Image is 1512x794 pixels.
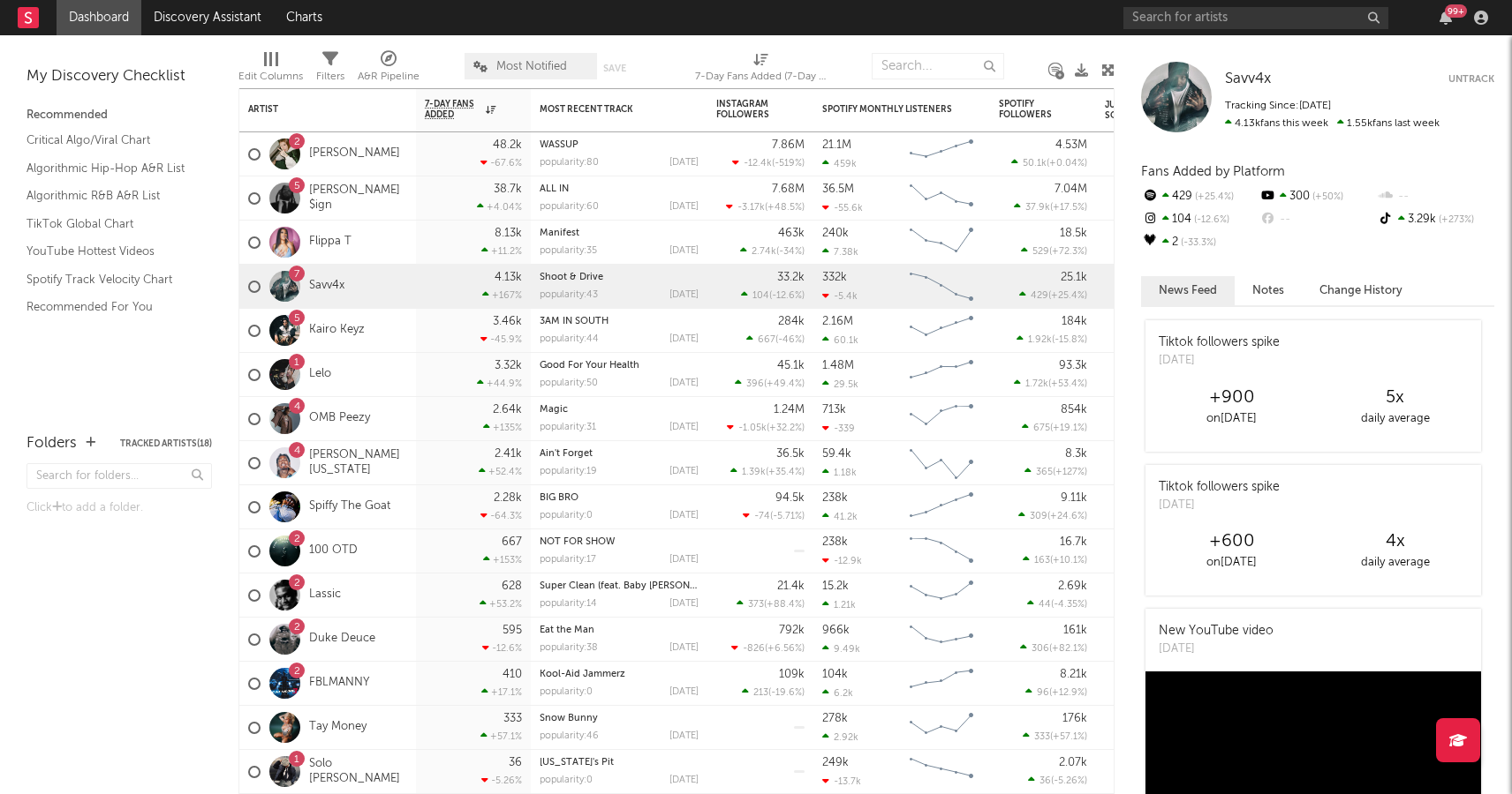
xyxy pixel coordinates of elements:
div: ALL IN [540,184,699,194]
a: WASSUP [540,140,578,150]
div: 41.2k [822,511,858,522]
div: 1.18k [822,467,857,478]
div: +17.1 % [481,686,522,698]
span: -12.4k [744,159,772,169]
div: +4.04 % [477,201,522,213]
div: Tiktok followers spike [1159,478,1280,497]
svg: Chart title [902,221,981,265]
div: ( ) [743,510,805,521]
div: 713k [822,404,846,416]
div: ( ) [726,201,805,213]
span: 213 [753,688,768,698]
svg: Chart title [902,309,981,353]
div: 2.16M [822,316,853,327]
div: +167 % [482,289,522,301]
div: 628 [502,581,522,592]
div: 29.5k [822,378,858,390]
div: Eat the Man [540,625,699,635]
button: 99+ [1440,11,1452,25]
div: 94.5k [775,492,805,504]
div: 429 [1141,185,1259,208]
span: Savv4x [1225,71,1271,86]
div: 8.13k [495,228,522,239]
div: 4.53M [1055,139,1087,151]
div: Artist [248,104,381,115]
span: Tracking Since: [DATE] [1225,101,1331,111]
div: -12.9k [822,555,862,566]
div: ( ) [740,245,805,257]
div: 966k [822,625,850,636]
a: BIG BRO [540,493,578,503]
div: [DATE] [669,378,699,388]
div: [DATE] [669,467,699,476]
div: 2.28k [494,492,522,504]
div: ( ) [1020,642,1087,654]
button: Change History [1302,276,1420,305]
button: Untrack [1448,71,1494,88]
div: Filters [316,44,344,95]
a: Kairo Keyz [309,323,365,338]
div: ( ) [1022,422,1087,433]
div: 9.49k [822,643,860,655]
div: 18.5k [1060,228,1087,239]
div: 595 [503,625,522,636]
div: daily average [1313,408,1477,430]
div: WASSUP [540,140,699,150]
div: 7.04M [1055,184,1087,195]
div: +53.2 % [480,598,522,610]
span: +0.04 % [1049,159,1085,169]
div: popularity: 35 [540,246,597,256]
div: ( ) [1014,201,1087,213]
span: -33.3 % [1178,238,1216,248]
div: [DATE] [1159,640,1274,658]
div: ( ) [1019,289,1087,301]
a: Snow Bunny [540,714,598,723]
input: Search for artists [1123,7,1388,29]
span: -4.35 % [1054,600,1085,610]
div: ( ) [1024,466,1087,477]
div: 15.2k [822,581,849,592]
div: Recommended [26,105,212,126]
span: 37.9k [1025,203,1050,213]
a: NOT FOR SHOW [540,537,615,547]
div: 238k [822,536,848,548]
div: 45.1k [777,360,805,371]
div: 300 [1259,185,1376,208]
div: -45.9 % [480,333,522,345]
a: OMB Peezy [309,411,370,426]
svg: Chart title [902,485,981,529]
div: 240k [822,228,849,239]
a: Good For Your Health [540,361,639,371]
span: +273 % [1436,215,1474,225]
div: +600 [1150,531,1313,552]
div: Ain't Forget [540,449,699,459]
div: popularity: 80 [540,158,599,168]
div: ( ) [1023,554,1087,566]
button: Tracked Artists(18) [120,439,212,448]
span: -46 % [778,335,802,345]
a: Lelo [309,367,331,382]
div: Spotify Followers [999,99,1061,120]
span: 50.1k [1023,159,1047,169]
div: 16.7k [1060,536,1087,548]
a: Magic [540,405,568,415]
div: 854k [1061,404,1087,416]
div: 48.2k [493,139,522,151]
div: 332k [822,272,847,283]
svg: Chart title [902,441,981,485]
span: +53.4 % [1051,379,1085,389]
span: 309 [1030,512,1047,521]
div: -5.4k [822,290,858,302]
div: 7.68M [772,184,805,195]
span: 675 [1033,423,1050,433]
div: 1.24M [774,404,805,416]
div: ( ) [731,642,805,654]
div: 109k [779,669,805,680]
div: A&R Pipeline [358,66,420,87]
div: ( ) [746,333,805,345]
span: 429 [1031,291,1048,301]
div: 3AM IN SOUTH [540,317,699,326]
span: 529 [1032,247,1049,257]
span: +48.5 % [767,203,802,213]
div: Kool-Aid Jammerz [540,670,699,679]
